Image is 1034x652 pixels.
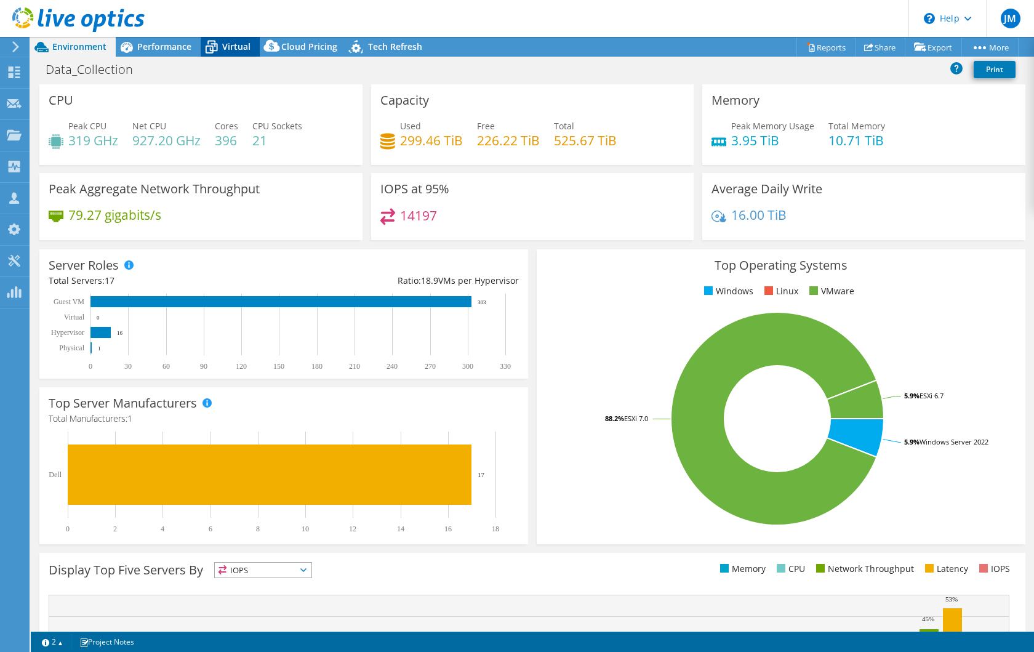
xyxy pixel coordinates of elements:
[40,63,152,76] h1: Data_Collection
[49,182,260,196] h3: Peak Aggregate Network Throughput
[922,615,934,622] text: 45%
[117,330,123,336] text: 16
[59,344,84,352] text: Physical
[49,94,73,107] h3: CPU
[71,634,143,650] a: Project Notes
[49,259,119,272] h3: Server Roles
[624,414,648,423] tspan: ESXi 7.0
[200,362,207,371] text: 90
[711,182,822,196] h3: Average Daily Write
[252,120,302,132] span: CPU Sockets
[368,41,422,52] span: Tech Refresh
[500,362,511,371] text: 330
[281,41,337,52] span: Cloud Pricing
[68,134,118,147] h4: 319 GHz
[444,525,452,533] text: 16
[922,562,968,576] li: Latency
[796,38,856,57] a: Reports
[52,41,106,52] span: Environment
[492,525,499,533] text: 18
[477,134,540,147] h4: 226.22 TiB
[605,414,624,423] tspan: 88.2%
[64,313,85,321] text: Virtual
[380,182,449,196] h3: IOPS at 95%
[236,362,247,371] text: 120
[711,94,759,107] h3: Memory
[349,362,360,371] text: 210
[284,274,519,288] div: Ratio: VMs per Hypervisor
[380,94,429,107] h3: Capacity
[961,38,1019,57] a: More
[209,525,212,533] text: 6
[421,275,438,286] span: 18.9
[478,299,486,305] text: 303
[904,391,920,400] tspan: 5.9%
[215,120,238,132] span: Cores
[113,525,117,533] text: 2
[920,391,944,400] tspan: ESXi 6.7
[717,562,766,576] li: Memory
[904,437,920,446] tspan: 5.9%
[162,362,170,371] text: 60
[215,563,311,578] span: IOPS
[98,345,101,352] text: 1
[161,525,164,533] text: 4
[132,120,166,132] span: Net CPU
[400,120,421,132] span: Used
[127,413,132,424] span: 1
[425,362,436,371] text: 270
[66,525,70,533] text: 0
[924,13,935,24] svg: \n
[761,284,798,298] li: Linux
[828,134,885,147] h4: 10.71 TiB
[49,412,519,425] h4: Total Manufacturers:
[68,208,161,222] h4: 79.27 gigabits/s
[387,362,398,371] text: 240
[49,396,197,410] h3: Top Server Manufacturers
[49,470,62,479] text: Dell
[273,362,284,371] text: 150
[813,562,914,576] li: Network Throughput
[731,120,814,132] span: Peak Memory Usage
[731,208,787,222] h4: 16.00 TiB
[68,120,106,132] span: Peak CPU
[905,38,962,57] a: Export
[546,259,1016,272] h3: Top Operating Systems
[397,525,404,533] text: 14
[774,562,805,576] li: CPU
[701,284,753,298] li: Windows
[137,41,191,52] span: Performance
[945,595,958,603] text: 53%
[828,120,885,132] span: Total Memory
[974,61,1016,78] a: Print
[132,134,201,147] h4: 927.20 GHz
[105,275,114,286] span: 17
[311,362,323,371] text: 180
[920,437,988,446] tspan: Windows Server 2022
[252,134,302,147] h4: 21
[478,471,485,478] text: 17
[976,562,1010,576] li: IOPS
[806,284,854,298] li: VMware
[400,134,463,147] h4: 299.46 TiB
[215,134,238,147] h4: 396
[51,328,84,337] text: Hypervisor
[400,209,437,222] h4: 14197
[89,362,92,371] text: 0
[97,315,100,321] text: 0
[554,120,574,132] span: Total
[1001,9,1020,28] span: JM
[256,525,260,533] text: 8
[302,525,309,533] text: 10
[349,525,356,533] text: 12
[54,297,84,306] text: Guest VM
[477,120,495,132] span: Free
[222,41,250,52] span: Virtual
[124,362,132,371] text: 30
[731,134,814,147] h4: 3.95 TiB
[855,38,905,57] a: Share
[49,274,284,288] div: Total Servers:
[462,362,473,371] text: 300
[554,134,617,147] h4: 525.67 TiB
[33,634,71,650] a: 2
